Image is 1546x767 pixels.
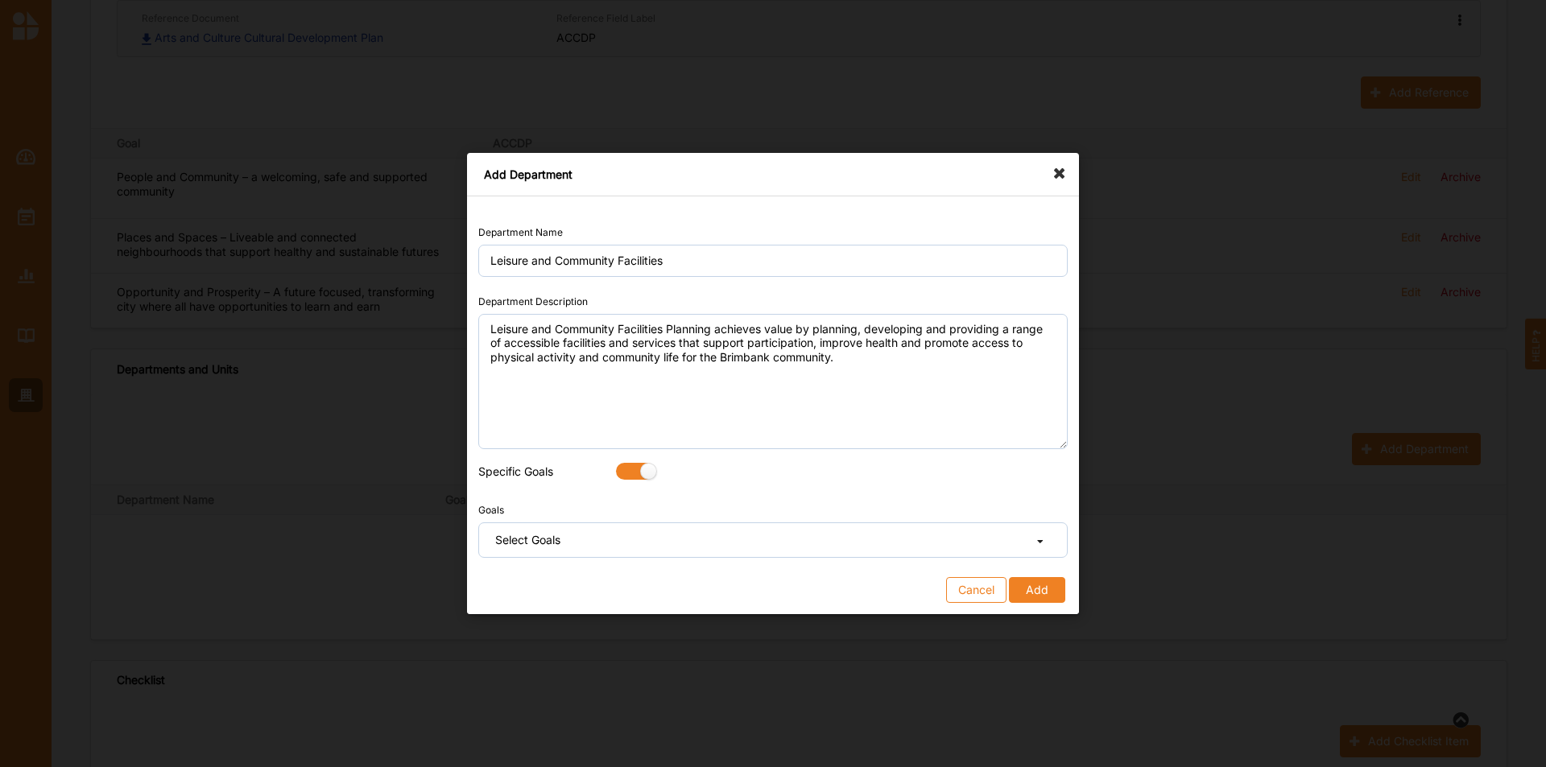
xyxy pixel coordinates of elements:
label: Specific Goals [478,465,605,478]
div: Add Department [467,153,1079,196]
button: Add [1009,577,1064,603]
button: Cancel [946,577,1007,603]
label: Goals [478,504,504,517]
label: Department Description [478,295,588,308]
input: Enter name [478,245,1068,277]
div: Select Goals [495,534,560,546]
textarea: Leisure and Community Facilities Planning achieves value by planning, developing and providing a ... [478,314,1068,449]
label: Department Name [478,226,563,239]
